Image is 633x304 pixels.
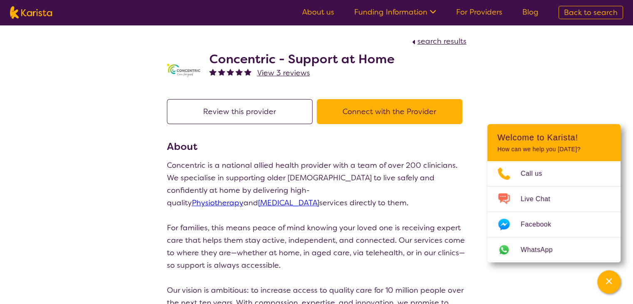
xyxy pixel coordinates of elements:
h2: Concentric - Support at Home [209,52,395,67]
span: Back to search [564,7,618,17]
img: fullstar [209,68,216,75]
img: fullstar [244,68,251,75]
span: Live Chat [521,193,560,205]
a: [MEDICAL_DATA] [258,198,319,208]
a: For Providers [456,7,502,17]
a: Blog [522,7,539,17]
p: How can we help you [DATE]? [497,146,611,153]
img: fullstar [218,68,225,75]
ul: Choose channel [487,161,621,262]
span: WhatsApp [521,244,563,256]
span: View 3 reviews [257,68,310,78]
span: Call us [521,167,552,180]
img: Karista logo [10,6,52,19]
a: Connect with the Provider [317,107,467,117]
a: search results [410,36,467,46]
button: Channel Menu [597,270,621,294]
h2: Welcome to Karista! [497,132,611,142]
button: Review this provider [167,99,313,124]
a: Review this provider [167,107,317,117]
h3: About [167,139,467,154]
img: fullstar [236,68,243,75]
a: Funding Information [354,7,436,17]
span: Facebook [521,218,561,231]
a: Physiotherapy [192,198,243,208]
a: About us [302,7,334,17]
span: Concentric is a national allied health provider with a team of over 200 clinicians. We specialise... [167,160,457,208]
a: View 3 reviews [257,67,310,79]
span: search results [417,36,467,46]
span: For families, this means peace of mind knowing your loved one is receiving expert care that helps... [167,223,465,270]
a: Back to search [559,6,623,19]
div: Channel Menu [487,124,621,262]
img: fullstar [227,68,234,75]
a: Web link opens in a new tab. [487,237,621,262]
button: Connect with the Provider [317,99,462,124]
img: h3dfvoetcbe6d57qsjjs.png [167,64,200,77]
